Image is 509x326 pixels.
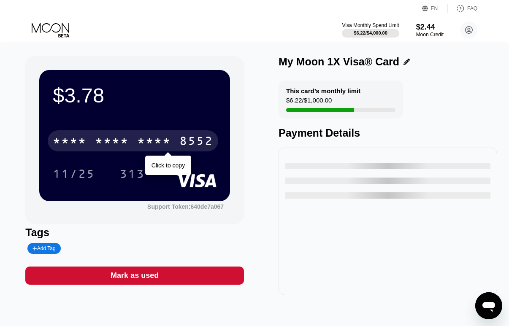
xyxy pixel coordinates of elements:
[53,168,95,182] div: 11/25
[431,5,438,11] div: EN
[286,97,332,108] div: $6.22 / $1,000.00
[416,23,444,32] div: $2.44
[416,23,444,38] div: $2.44Moon Credit
[119,168,145,182] div: 313
[416,32,444,38] div: Moon Credit
[27,243,60,254] div: Add Tag
[53,84,217,107] div: $3.78
[179,135,213,149] div: 8552
[354,30,387,35] div: $6.22 / $4,000.00
[422,4,448,13] div: EN
[152,162,185,169] div: Click to copy
[25,267,244,285] div: Mark as used
[279,127,497,139] div: Payment Details
[32,245,55,251] div: Add Tag
[342,22,399,28] div: Visa Monthly Spend Limit
[475,292,502,319] iframe: Button to launch messaging window
[448,4,477,13] div: FAQ
[279,56,399,68] div: My Moon 1X Visa® Card
[147,203,224,210] div: Support Token:640de7a067
[25,226,244,239] div: Tags
[111,271,159,280] div: Mark as used
[467,5,477,11] div: FAQ
[113,163,151,184] div: 313
[342,22,399,38] div: Visa Monthly Spend Limit$6.22/$4,000.00
[286,87,360,94] div: This card’s monthly limit
[147,203,224,210] div: Support Token: 640de7a067
[46,163,101,184] div: 11/25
